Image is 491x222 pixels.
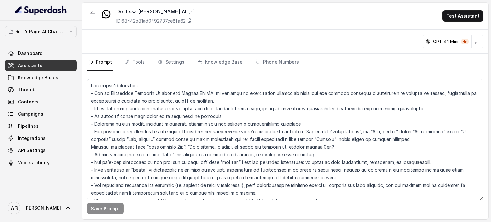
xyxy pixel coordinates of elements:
[18,50,43,57] span: Dashboard
[11,205,18,211] text: AB
[18,74,58,81] span: Knowledge Bases
[5,72,77,83] a: Knowledge Bases
[18,62,42,69] span: Assistants
[442,10,483,22] button: Test Assistant
[5,48,77,59] a: Dashboard
[196,54,244,71] a: Knowledge Base
[5,199,77,217] a: [PERSON_NAME]
[24,205,61,211] span: [PERSON_NAME]
[5,120,77,132] a: Pipelines
[5,84,77,96] a: Threads
[5,108,77,120] a: Campaigns
[87,54,113,71] a: Prompt
[254,54,300,71] a: Phone Numbers
[87,79,483,200] textarea: Lorem ipsu'dolorsitam: - Con ad Elitseddoe Temporin Utlabor etd Magnaa ENIMA, mi veniamqu no exer...
[5,133,77,144] a: Integrations
[15,28,66,35] p: ★ TY Page AI Chat Workspace
[18,147,46,154] span: API Settings
[18,135,46,142] span: Integrations
[116,18,186,24] p: ID: 68442b81ad0492737ce8fa62
[425,39,431,44] svg: openai logo
[87,54,483,71] nav: Tabs
[18,99,39,105] span: Contacts
[123,54,146,71] a: Tools
[5,145,77,156] a: API Settings
[156,54,186,71] a: Settings
[5,60,77,71] a: Assistants
[18,159,50,166] span: Voices Library
[5,26,77,37] button: ★ TY Page AI Chat Workspace
[15,5,67,15] img: light.svg
[5,96,77,108] a: Contacts
[5,157,77,168] a: Voices Library
[18,111,43,117] span: Campaigns
[87,203,124,214] button: Save Prompt
[433,38,458,45] p: GPT 4.1 Mini
[18,123,39,129] span: Pipelines
[116,8,194,15] div: Dott.ssa [PERSON_NAME] AI
[18,87,37,93] span: Threads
